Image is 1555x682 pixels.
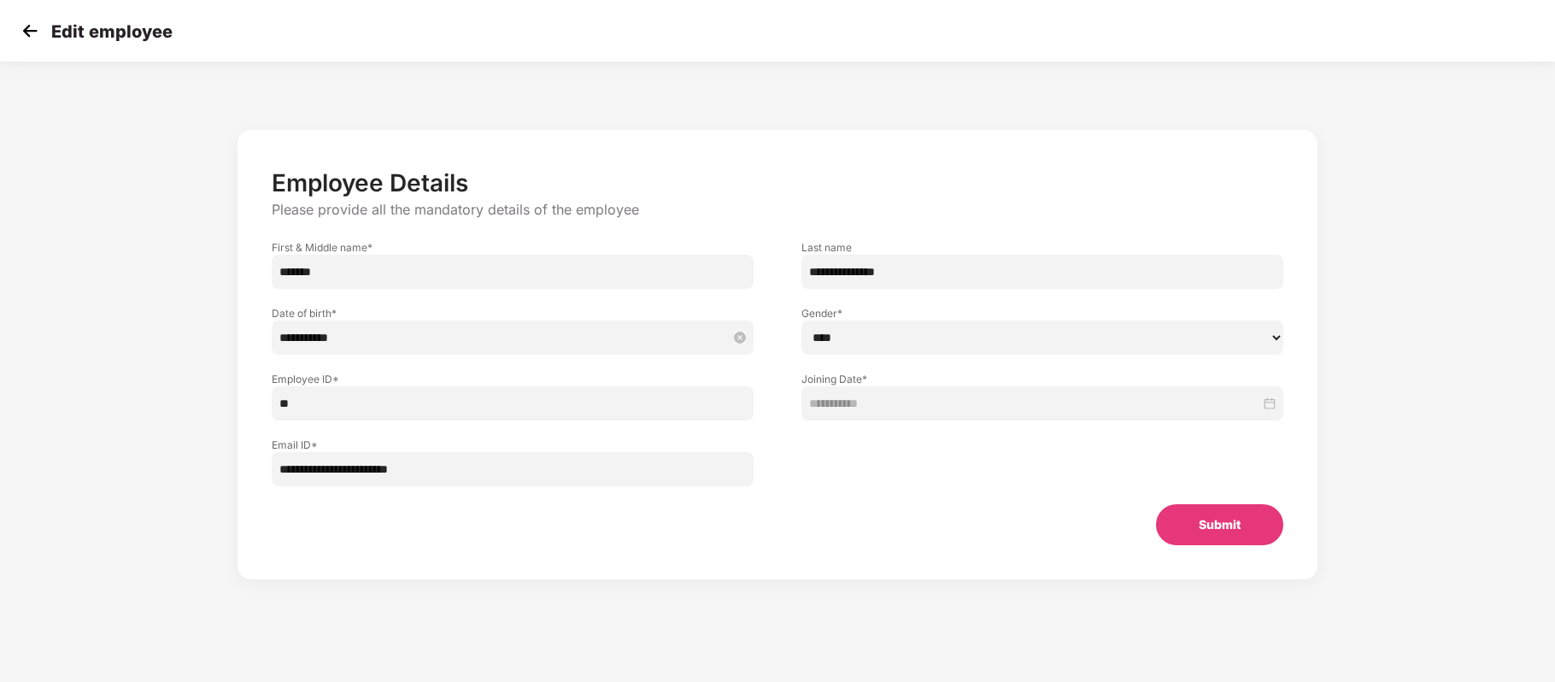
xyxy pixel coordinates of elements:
button: Submit [1156,504,1283,545]
p: Employee Details [272,168,1283,197]
p: Edit employee [51,21,173,42]
label: Joining Date [801,372,1283,386]
label: Date of birth [272,306,754,320]
p: Please provide all the mandatory details of the employee [272,201,1283,219]
label: First & Middle name [272,240,754,255]
label: Last name [801,240,1283,255]
span: close-circle [734,332,746,344]
label: Employee ID [272,372,754,386]
img: svg+xml;base64,PHN2ZyB4bWxucz0iaHR0cDovL3d3dy53My5vcmcvMjAwMC9zdmciIHdpZHRoPSIzMCIgaGVpZ2h0PSIzMC... [17,18,43,44]
label: Email ID [272,438,754,452]
label: Gender [801,306,1283,320]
